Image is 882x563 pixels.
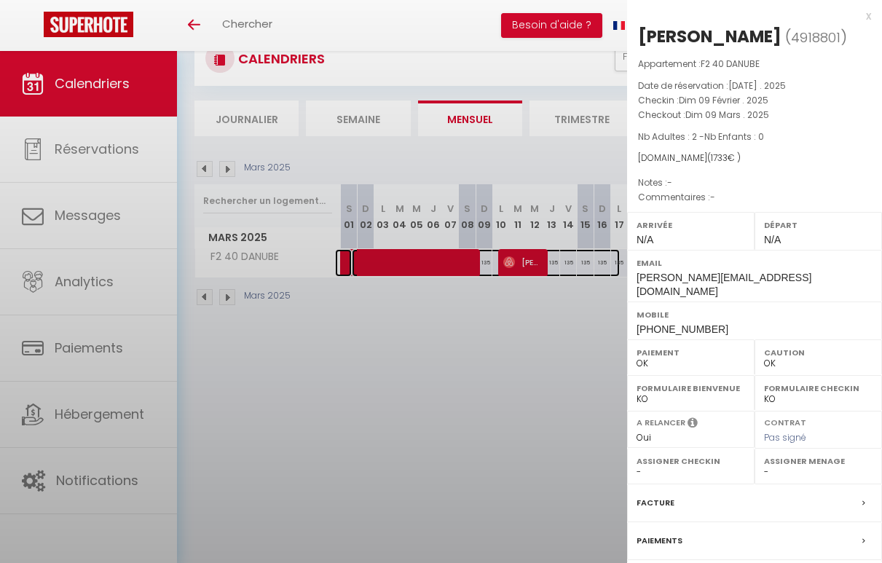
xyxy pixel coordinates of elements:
label: Contrat [764,417,806,426]
p: Commentaires : [638,190,871,205]
label: A relancer [637,417,685,429]
button: Ouvrir le widget de chat LiveChat [12,6,55,50]
label: Email [637,256,873,270]
span: N/A [637,234,653,245]
span: Dim 09 Février . 2025 [679,94,768,106]
label: Assigner Menage [764,454,873,468]
span: F2 40 DANUBE [701,58,760,70]
label: Arrivée [637,218,745,232]
span: - [710,191,715,203]
span: 1733 [711,151,728,164]
label: Facture [637,495,674,511]
label: Caution [764,345,873,360]
div: [DOMAIN_NAME] [638,151,871,165]
span: - [667,176,672,189]
span: N/A [764,234,781,245]
label: Formulaire Checkin [764,381,873,395]
p: Checkin : [638,93,871,108]
p: Date de réservation : [638,79,871,93]
label: Paiement [637,345,745,360]
span: [PERSON_NAME][EMAIL_ADDRESS][DOMAIN_NAME] [637,272,811,297]
span: ( ) [785,27,847,47]
div: x [627,7,871,25]
span: Nb Adultes : 2 - [638,130,764,143]
span: [DATE] . 2025 [728,79,786,92]
span: Nb Enfants : 0 [704,130,764,143]
label: Départ [764,218,873,232]
p: Notes : [638,176,871,190]
p: Checkout : [638,108,871,122]
label: Mobile [637,307,873,322]
p: Appartement : [638,57,871,71]
label: Formulaire Bienvenue [637,381,745,395]
div: [PERSON_NAME] [638,25,781,48]
span: Dim 09 Mars . 2025 [685,109,769,121]
span: [PHONE_NUMBER] [637,323,728,335]
span: Pas signé [764,431,806,444]
span: ( € ) [707,151,741,164]
label: Assigner Checkin [637,454,745,468]
i: Sélectionner OUI si vous souhaiter envoyer les séquences de messages post-checkout [688,417,698,433]
span: 4918801 [791,28,840,47]
label: Paiements [637,533,682,548]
